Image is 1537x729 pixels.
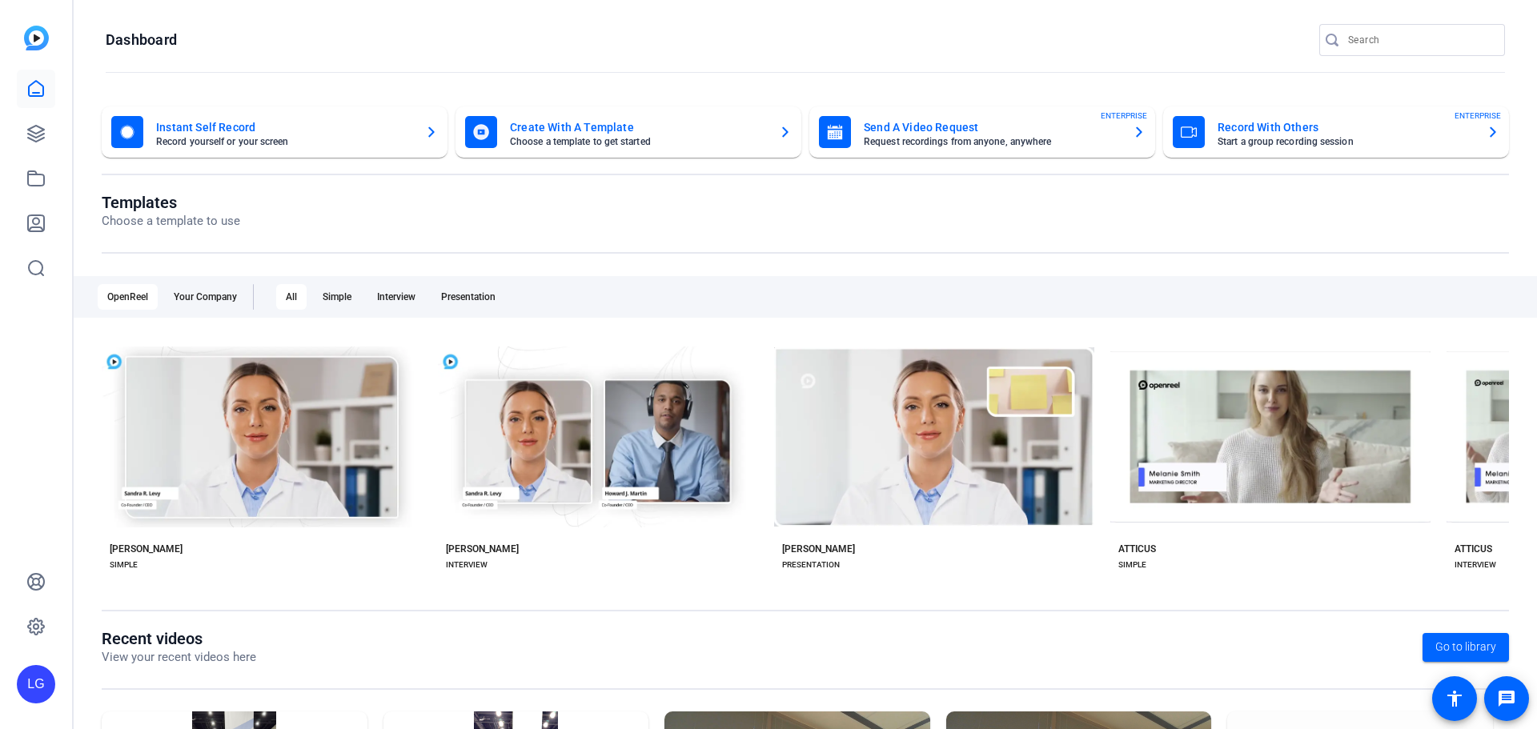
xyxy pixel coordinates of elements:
[1118,543,1156,555] div: ATTICUS
[110,543,183,555] div: [PERSON_NAME]
[102,629,256,648] h1: Recent videos
[1497,689,1516,708] mat-icon: message
[1118,559,1146,571] div: SIMPLE
[24,26,49,50] img: blue-gradient.svg
[164,284,247,310] div: Your Company
[510,118,766,137] mat-card-title: Create With A Template
[864,137,1120,146] mat-card-subtitle: Request recordings from anyone, anywhere
[864,118,1120,137] mat-card-title: Send A Video Request
[510,137,766,146] mat-card-subtitle: Choose a template to get started
[782,559,840,571] div: PRESENTATION
[1101,110,1147,122] span: ENTERPRISE
[156,137,412,146] mat-card-subtitle: Record yourself or your screen
[1445,689,1464,708] mat-icon: accessibility
[446,543,519,555] div: [PERSON_NAME]
[367,284,425,310] div: Interview
[1218,118,1474,137] mat-card-title: Record With Others
[1423,633,1509,662] a: Go to library
[156,118,412,137] mat-card-title: Instant Self Record
[782,543,855,555] div: [PERSON_NAME]
[110,559,138,571] div: SIMPLE
[313,284,361,310] div: Simple
[98,284,158,310] div: OpenReel
[106,30,177,50] h1: Dashboard
[102,193,240,212] h1: Templates
[1455,110,1501,122] span: ENTERPRISE
[809,106,1155,158] button: Send A Video RequestRequest recordings from anyone, anywhereENTERPRISE
[455,106,801,158] button: Create With A TemplateChoose a template to get started
[1163,106,1509,158] button: Record With OthersStart a group recording sessionENTERPRISE
[1435,639,1496,655] span: Go to library
[102,648,256,667] p: View your recent videos here
[1455,543,1492,555] div: ATTICUS
[431,284,505,310] div: Presentation
[1348,30,1492,50] input: Search
[102,106,447,158] button: Instant Self RecordRecord yourself or your screen
[17,665,55,703] div: LG
[102,212,240,230] p: Choose a template to use
[1218,137,1474,146] mat-card-subtitle: Start a group recording session
[1455,559,1496,571] div: INTERVIEW
[276,284,307,310] div: All
[446,559,488,571] div: INTERVIEW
